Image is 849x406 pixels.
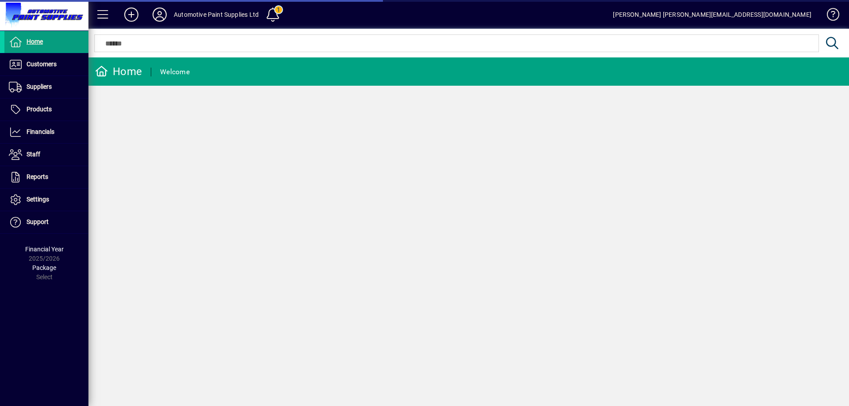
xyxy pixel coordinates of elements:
[27,173,48,180] span: Reports
[27,38,43,45] span: Home
[27,61,57,68] span: Customers
[27,128,54,135] span: Financials
[613,8,811,22] div: [PERSON_NAME] [PERSON_NAME][EMAIL_ADDRESS][DOMAIN_NAME]
[27,218,49,225] span: Support
[4,211,88,233] a: Support
[27,196,49,203] span: Settings
[4,53,88,76] a: Customers
[4,189,88,211] a: Settings
[160,65,190,79] div: Welcome
[145,7,174,23] button: Profile
[4,99,88,121] a: Products
[4,144,88,166] a: Staff
[4,76,88,98] a: Suppliers
[32,264,56,271] span: Package
[820,2,838,30] a: Knowledge Base
[4,166,88,188] a: Reports
[27,106,52,113] span: Products
[174,8,259,22] div: Automotive Paint Supplies Ltd
[117,7,145,23] button: Add
[95,65,142,79] div: Home
[25,246,64,253] span: Financial Year
[27,151,40,158] span: Staff
[4,121,88,143] a: Financials
[27,83,52,90] span: Suppliers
